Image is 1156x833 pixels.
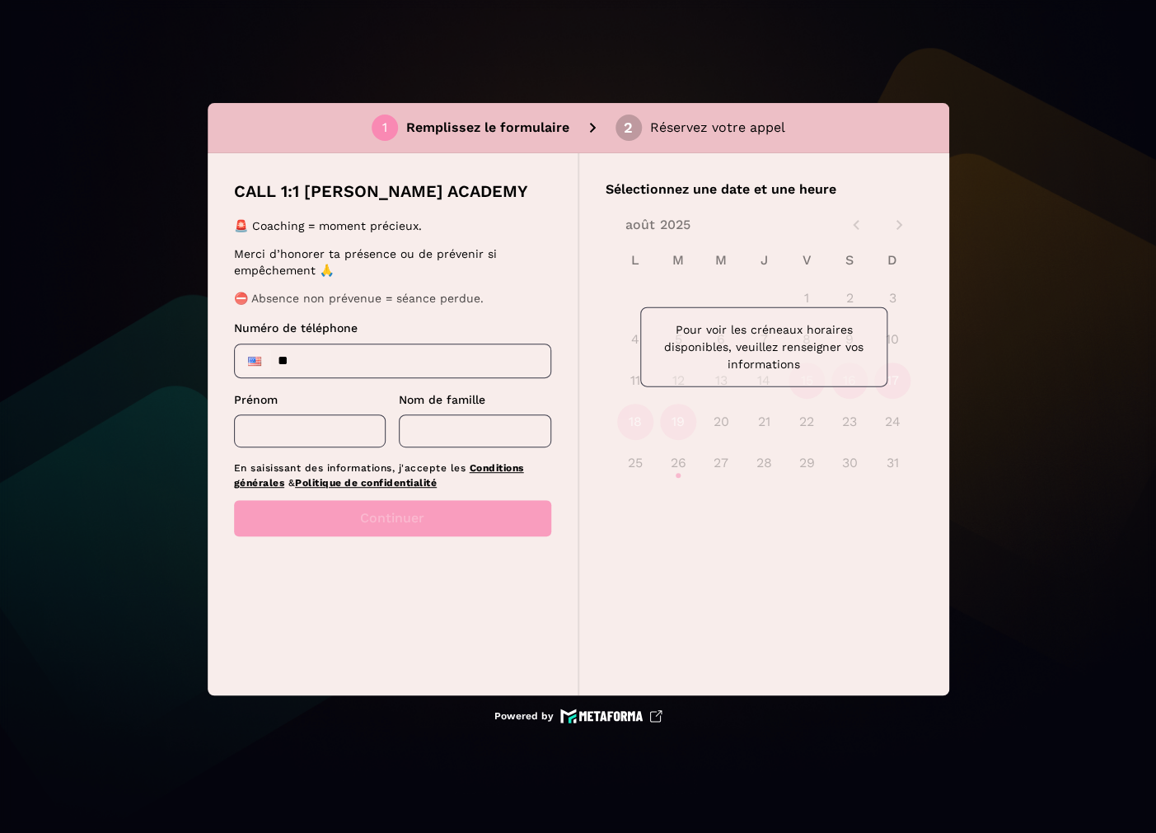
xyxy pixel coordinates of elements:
[234,180,528,203] p: CALL 1:1 [PERSON_NAME] ACADEMY
[234,393,278,406] span: Prénom
[382,120,387,135] div: 1
[606,180,923,199] p: Sélectionnez une date et une heure
[234,461,551,490] p: En saisissant des informations, j'accepte les
[234,290,546,307] p: ⛔ Absence non prévenue = séance perdue.
[234,321,358,335] span: Numéro de téléphone
[234,462,524,489] a: Conditions générales
[624,120,633,135] div: 2
[238,348,271,374] div: United States: + 1
[234,218,546,234] p: 🚨 Coaching = moment précieux.
[494,709,662,723] a: Powered by
[399,393,485,406] span: Nom de famille
[234,246,546,278] p: Merci d’honorer ta présence ou de prévenir si empêchement 🙏
[494,709,554,723] p: Powered by
[650,118,785,138] p: Réservez votre appel
[654,321,873,373] p: Pour voir les créneaux horaires disponibles, veuillez renseigner vos informations
[295,477,437,489] a: Politique de confidentialité
[406,118,569,138] p: Remplissez le formulaire
[288,477,296,489] span: &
